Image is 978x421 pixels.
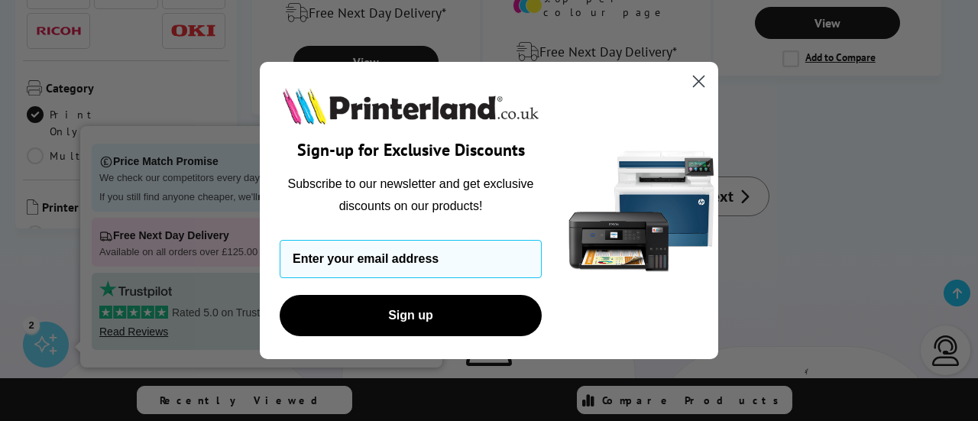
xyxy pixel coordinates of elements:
[280,295,542,336] button: Sign up
[288,177,534,212] span: Subscribe to our newsletter and get exclusive discounts on our products!
[297,139,525,160] span: Sign-up for Exclusive Discounts
[685,68,712,95] button: Close dialog
[280,240,542,278] input: Enter your email address
[280,85,542,128] img: Printerland.co.uk
[565,62,718,359] img: 5290a21f-4df8-4860-95f4-ea1e8d0e8904.png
